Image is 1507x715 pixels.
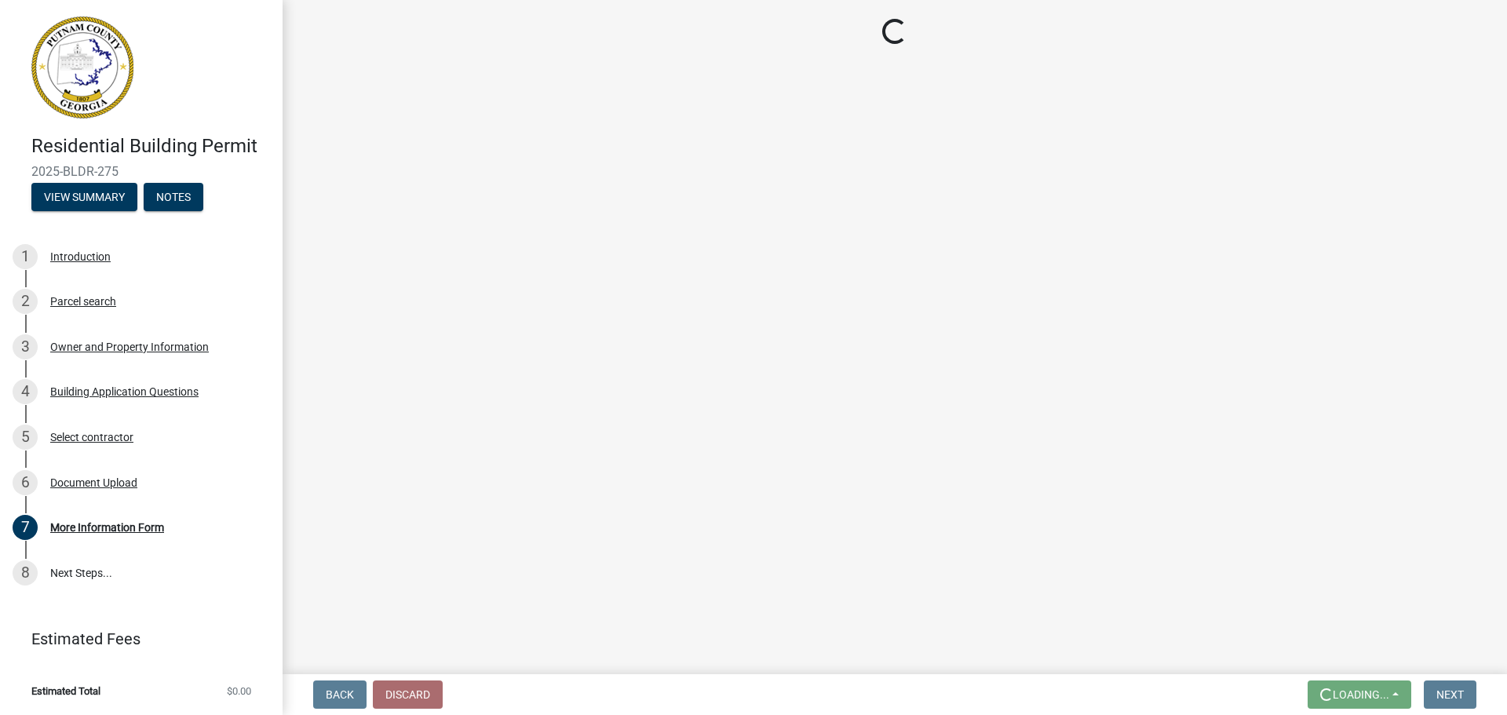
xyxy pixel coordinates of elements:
div: 4 [13,379,38,404]
button: Back [313,680,367,709]
div: Document Upload [50,477,137,488]
div: 8 [13,560,38,585]
a: Estimated Fees [13,623,257,655]
div: 7 [13,515,38,540]
wm-modal-confirm: Summary [31,192,137,204]
span: $0.00 [227,686,251,696]
div: 2 [13,289,38,314]
div: Select contractor [50,432,133,443]
div: 3 [13,334,38,359]
h4: Residential Building Permit [31,135,270,158]
span: Loading... [1333,688,1389,701]
span: Next [1436,688,1464,701]
button: Discard [373,680,443,709]
div: Introduction [50,251,111,262]
span: Back [326,688,354,701]
div: 1 [13,244,38,269]
div: Building Application Questions [50,386,199,397]
div: 6 [13,470,38,495]
span: Estimated Total [31,686,100,696]
img: Putnam County, Georgia [31,16,133,119]
wm-modal-confirm: Notes [144,192,203,204]
span: 2025-BLDR-275 [31,164,251,179]
button: Notes [144,183,203,211]
div: More Information Form [50,522,164,533]
div: 5 [13,425,38,450]
button: View Summary [31,183,137,211]
div: Owner and Property Information [50,341,209,352]
button: Loading... [1308,680,1411,709]
div: Parcel search [50,296,116,307]
button: Next [1424,680,1476,709]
